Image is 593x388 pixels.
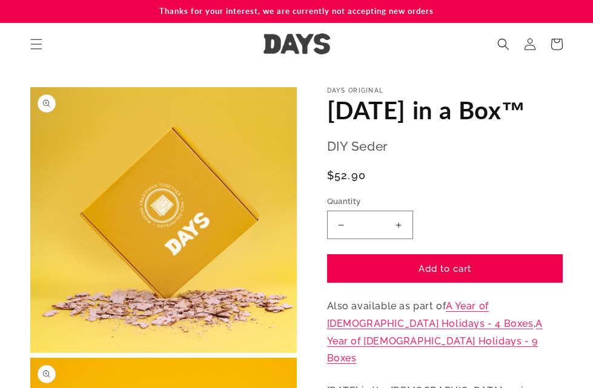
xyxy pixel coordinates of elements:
[490,31,517,58] summary: Search
[327,94,563,126] h1: [DATE] in a Box™
[23,31,50,58] summary: Menu
[263,33,330,54] img: Days United
[327,167,366,183] span: $52.90
[327,135,563,158] p: DIY Seder
[327,300,534,329] a: A Year of [DEMOGRAPHIC_DATA] Holidays - 4 Boxes
[327,196,551,208] label: Quantity
[327,87,563,94] p: Days Original
[327,318,543,364] a: A Year of [DEMOGRAPHIC_DATA] Holidays - 9 Boxes
[327,254,563,283] button: Add to cart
